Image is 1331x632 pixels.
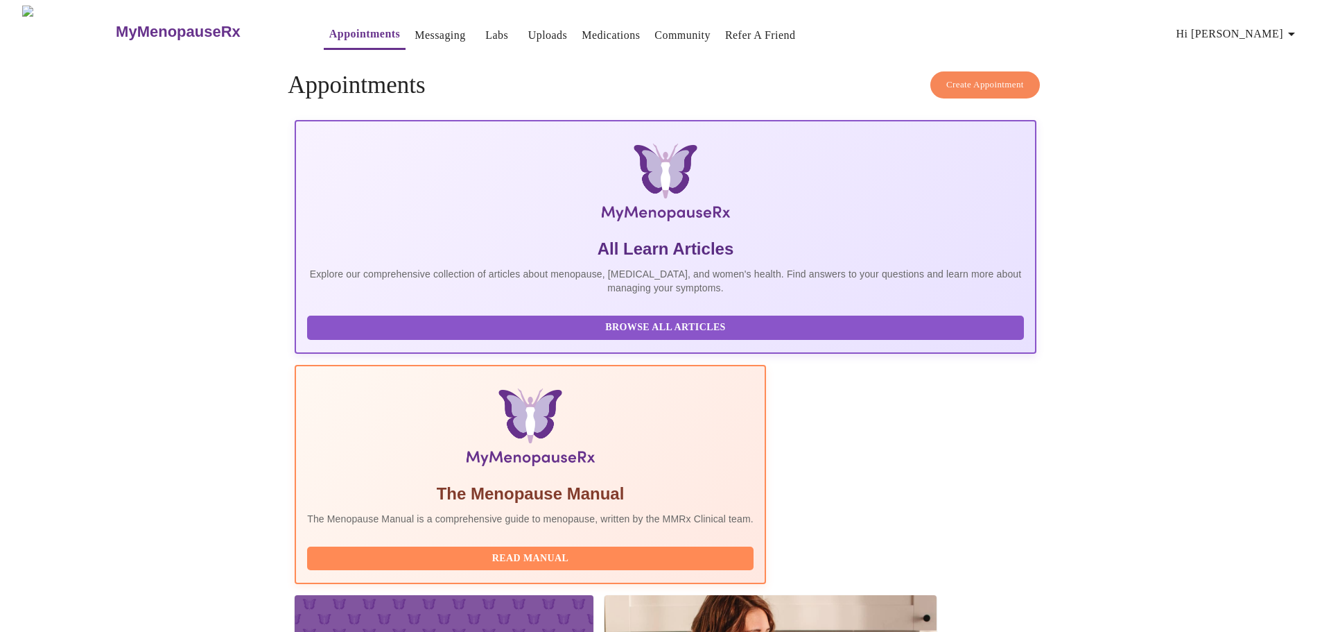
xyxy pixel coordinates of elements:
[654,26,711,45] a: Community
[114,8,296,56] a: MyMenopauseRx
[307,316,1024,340] button: Browse All Articles
[324,20,406,50] button: Appointments
[307,267,1024,295] p: Explore our comprehensive collection of articles about menopause, [MEDICAL_DATA], and women's hea...
[307,512,754,526] p: The Menopause Manual is a comprehensive guide to menopause, written by the MMRx Clinical team.
[720,22,801,49] button: Refer a Friend
[1171,20,1305,48] button: Hi [PERSON_NAME]
[523,22,573,49] button: Uploads
[116,23,241,41] h3: MyMenopauseRx
[288,71,1043,99] h4: Appointments
[22,6,114,58] img: MyMenopauseRx Logo
[649,22,716,49] button: Community
[378,388,682,472] img: Menopause Manual
[946,77,1024,93] span: Create Appointment
[419,144,912,227] img: MyMenopauseRx Logo
[1176,24,1300,44] span: Hi [PERSON_NAME]
[725,26,796,45] a: Refer a Friend
[321,550,740,567] span: Read Manual
[415,26,465,45] a: Messaging
[321,319,1010,336] span: Browse All Articles
[576,22,645,49] button: Medications
[528,26,568,45] a: Uploads
[329,24,400,44] a: Appointments
[307,321,1027,332] a: Browse All Articles
[307,552,757,563] a: Read Manual
[930,71,1040,99] button: Create Appointment
[307,238,1024,260] h5: All Learn Articles
[475,22,519,49] button: Labs
[409,22,471,49] button: Messaging
[485,26,508,45] a: Labs
[307,547,754,571] button: Read Manual
[582,26,640,45] a: Medications
[307,483,754,505] h5: The Menopause Manual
